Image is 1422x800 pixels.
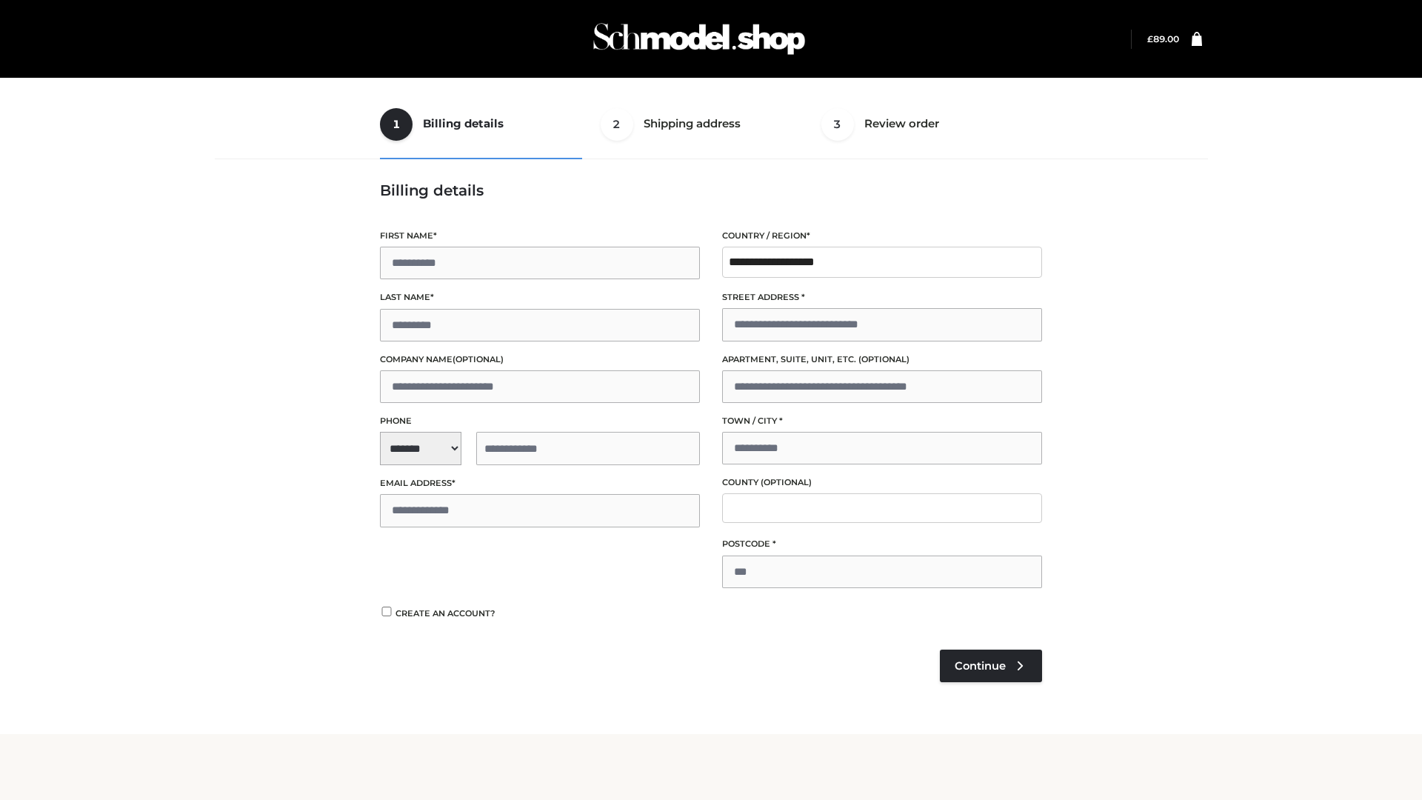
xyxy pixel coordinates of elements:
[955,659,1006,673] span: Continue
[380,414,700,428] label: Phone
[588,10,810,68] img: Schmodel Admin 964
[722,229,1042,243] label: Country / Region
[722,290,1042,304] label: Street address
[722,353,1042,367] label: Apartment, suite, unit, etc.
[395,608,495,619] span: Create an account?
[722,476,1042,490] label: County
[380,181,1042,199] h3: Billing details
[380,290,700,304] label: Last name
[722,414,1042,428] label: Town / City
[761,477,812,487] span: (optional)
[380,476,700,490] label: Email address
[380,229,700,243] label: First name
[858,354,909,364] span: (optional)
[1147,33,1179,44] bdi: 89.00
[380,607,393,616] input: Create an account?
[1147,33,1153,44] span: £
[380,353,700,367] label: Company name
[722,537,1042,551] label: Postcode
[453,354,504,364] span: (optional)
[1147,33,1179,44] a: £89.00
[940,650,1042,682] a: Continue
